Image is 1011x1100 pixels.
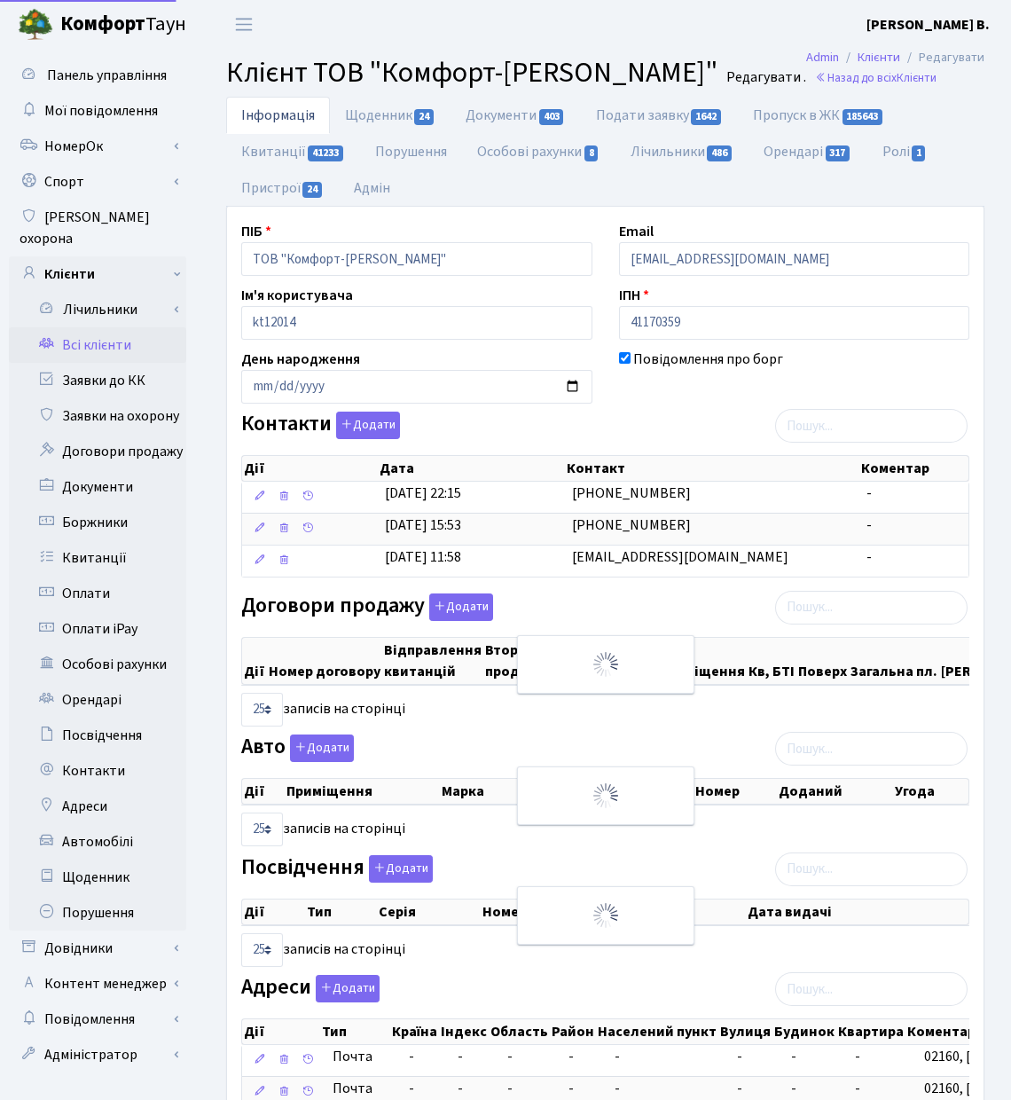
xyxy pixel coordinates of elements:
b: [PERSON_NAME] В. [866,15,990,35]
a: Admin [806,48,839,67]
th: Квартира [836,1019,905,1044]
span: Клієнти [897,69,937,86]
a: Квитанції [9,540,186,576]
th: Марка [440,779,520,804]
label: День народження [241,349,360,370]
b: Комфорт [60,10,145,38]
a: Оплати iPay [9,611,186,647]
a: Лічильники [20,292,186,327]
span: - [855,1047,860,1066]
span: - [615,1047,620,1066]
a: Пропуск в ЖК [738,97,899,134]
span: - [568,1047,574,1066]
label: записів на сторінці [241,933,405,967]
a: НомерОк [9,129,186,164]
th: Серія [377,900,481,924]
button: Договори продажу [429,593,493,621]
li: Редагувати [900,48,984,67]
a: Квитанції [226,133,360,170]
th: Вторинна продаж [483,638,554,684]
a: Орендарі [9,682,186,718]
label: Авто [241,735,354,762]
span: 486 [707,145,732,161]
span: 41233 [308,145,343,161]
a: Адміністратор [9,1037,186,1072]
th: Дії [242,779,285,804]
th: Дії [242,1019,320,1044]
span: 185643 [842,109,883,125]
a: Інформація [226,97,330,134]
a: Панель управління [9,58,186,93]
label: Повідомлення про борг [633,349,783,370]
span: - [409,1047,443,1067]
span: - [409,1079,443,1099]
span: Почта [333,1047,372,1067]
img: Обробка... [592,650,620,679]
a: Назад до всіхКлієнти [815,69,937,86]
a: Орендарі [748,133,866,170]
th: Район [550,1019,596,1044]
span: - [568,1079,574,1098]
th: Номер [694,779,777,804]
a: Документи [451,97,580,134]
span: Клієнт ТОВ "Комфорт-[PERSON_NAME]" [226,52,717,93]
img: logo.png [18,7,53,43]
span: [DATE] 11:58 [385,547,461,567]
a: Посвідчення [9,718,186,753]
th: Країна [390,1019,439,1044]
a: Документи [9,469,186,505]
th: Дії [242,456,378,481]
a: Всі клієнти [9,327,186,363]
span: - [855,1079,860,1098]
a: [PERSON_NAME] В. [866,14,990,35]
a: Контент менеджер [9,966,186,1002]
span: - [507,1079,513,1098]
label: Посвідчення [241,855,433,883]
a: Подати заявку [581,97,738,134]
span: - [737,1047,742,1066]
nav: breadcrumb [780,39,1011,76]
button: Посвідчення [369,855,433,883]
label: записів на сторінці [241,693,405,727]
span: 1 [912,145,926,161]
label: ПІБ [241,221,271,242]
a: Лічильники [615,133,748,170]
span: 24 [414,109,434,125]
input: Пошук... [775,732,968,766]
input: Пошук... [775,972,968,1006]
label: ІПН [619,285,649,306]
span: - [866,483,872,503]
span: 8 [584,145,599,161]
select: записів на сторінці [241,813,283,846]
label: Контакти [241,412,400,439]
th: Тип [320,1019,391,1044]
a: Особові рахунки [462,133,615,170]
th: Дії [242,638,267,684]
input: Пошук... [775,409,968,443]
span: - [866,515,872,535]
a: Повідомлення [9,1002,186,1037]
th: Будинок [772,1019,836,1044]
a: Клієнти [858,48,900,67]
a: Довідники [9,931,186,966]
th: Поверх [796,638,849,684]
a: Контакти [9,753,186,789]
input: Пошук... [775,591,968,625]
a: Додати [286,732,354,763]
button: Адреси [316,975,380,1002]
a: Заявки до КК [9,363,186,398]
th: Приміщення [285,779,440,804]
span: - [866,547,872,567]
label: Договори продажу [241,593,493,621]
span: [EMAIL_ADDRESS][DOMAIN_NAME] [572,547,788,567]
select: записів на сторінці [241,693,283,727]
th: Приміщення [657,638,747,684]
button: Авто [290,735,354,762]
img: Обробка... [592,901,620,930]
th: Коментар [859,456,968,481]
input: Пошук... [775,852,968,886]
span: - [791,1079,796,1098]
th: Відправлення квитанцій [382,638,483,684]
span: - [458,1079,463,1098]
a: Додати [332,409,400,440]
